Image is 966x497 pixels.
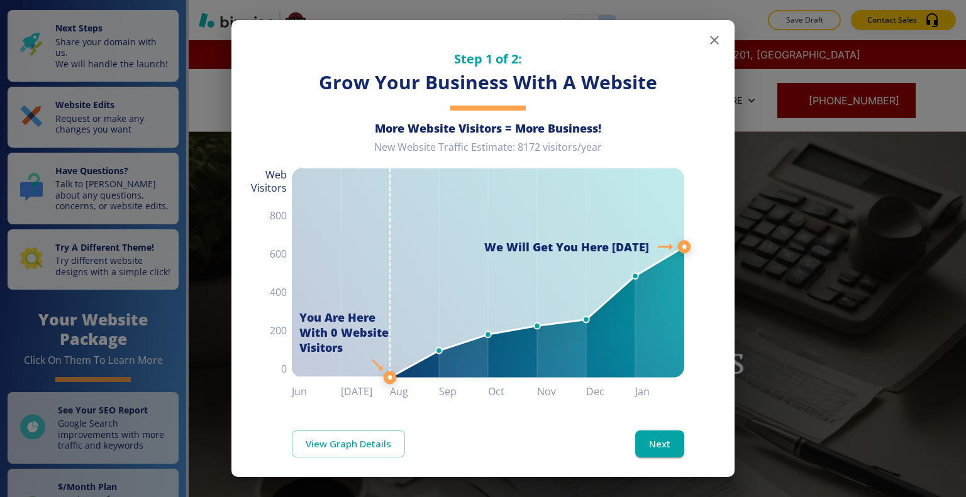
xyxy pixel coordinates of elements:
[341,383,390,400] h6: [DATE]
[635,430,684,457] button: Next
[292,70,684,96] h3: Grow Your Business With A Website
[537,383,586,400] h6: Nov
[390,383,439,400] h6: Aug
[292,383,341,400] h6: Jun
[439,383,488,400] h6: Sep
[292,50,684,67] h5: Step 1 of 2:
[292,430,405,457] a: View Graph Details
[586,383,635,400] h6: Dec
[635,383,684,400] h6: Jan
[292,121,684,136] h6: More Website Visitors = More Business!
[292,141,684,164] div: New Website Traffic Estimate: 8172 visitors/year
[488,383,537,400] h6: Oct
